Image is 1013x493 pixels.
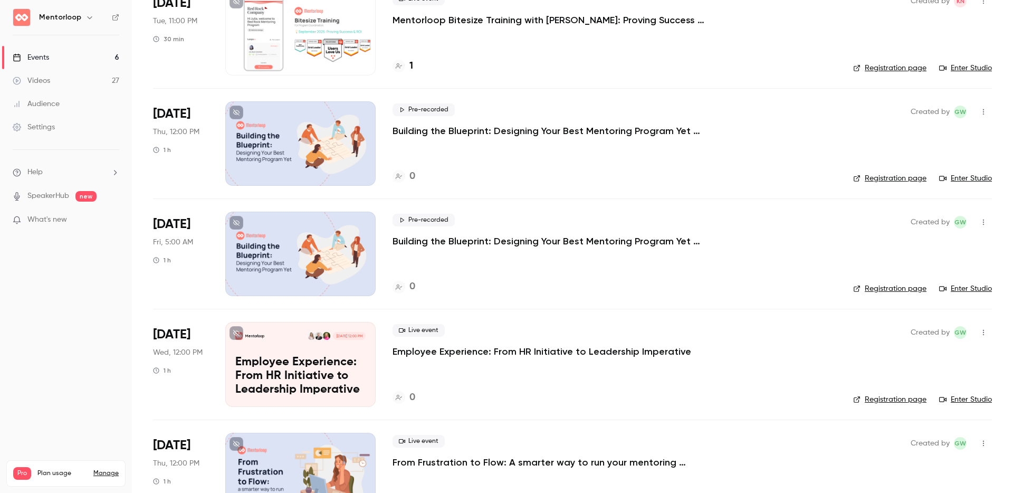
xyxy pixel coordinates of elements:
[13,75,50,86] div: Videos
[409,169,415,184] h4: 0
[153,256,171,264] div: 1 h
[153,146,171,154] div: 1 h
[393,214,455,226] span: Pre-recorded
[153,216,190,233] span: [DATE]
[939,173,992,184] a: Enter Studio
[27,214,67,225] span: What's new
[393,59,413,73] a: 1
[393,280,415,294] a: 0
[954,216,967,229] span: Grace Winstanley
[393,169,415,184] a: 0
[393,103,455,116] span: Pre-recorded
[409,59,413,73] h4: 1
[153,101,208,186] div: Sep 25 Thu, 12:00 PM (Australia/Melbourne)
[153,35,184,43] div: 30 min
[911,437,950,450] span: Created by
[315,332,322,339] img: Michael Werle
[393,14,709,26] a: Mentorloop Bitesize Training with [PERSON_NAME]: Proving Success & ROI
[954,106,966,118] span: GW
[225,322,376,406] a: Employee Experience: From HR Initiative to Leadership ImperativeMentorloopLainie TaylerMichael We...
[393,435,445,448] span: Live event
[13,122,55,132] div: Settings
[37,469,87,478] span: Plan usage
[393,324,445,337] span: Live event
[153,366,171,375] div: 1 h
[39,12,81,23] h6: Mentorloop
[911,326,950,339] span: Created by
[853,63,926,73] a: Registration page
[954,326,966,339] span: GW
[153,437,190,454] span: [DATE]
[323,332,330,339] img: Lainie Tayler
[393,345,691,358] a: Employee Experience: From HR Initiative to Leadership Imperative
[409,280,415,294] h4: 0
[954,437,967,450] span: Grace Winstanley
[153,322,208,406] div: Oct 29 Wed, 12:00 PM (Australia/Melbourne)
[954,437,966,450] span: GW
[308,332,315,339] img: Heidi Holmes
[954,216,966,229] span: GW
[393,391,415,405] a: 0
[939,394,992,405] a: Enter Studio
[245,334,264,339] p: Mentorloop
[13,52,49,63] div: Events
[153,347,203,358] span: Wed, 12:00 PM
[153,127,199,137] span: Thu, 12:00 PM
[13,9,30,26] img: Mentorloop
[393,456,709,469] a: From Frustration to Flow: A smarter way to run your mentoring program (APAC)
[13,99,60,109] div: Audience
[27,191,69,202] a: SpeakerHub
[939,283,992,294] a: Enter Studio
[153,458,199,469] span: Thu, 12:00 PM
[93,469,119,478] a: Manage
[333,332,365,339] span: [DATE] 12:00 PM
[911,216,950,229] span: Created by
[853,173,926,184] a: Registration page
[153,106,190,122] span: [DATE]
[911,106,950,118] span: Created by
[153,477,171,486] div: 1 h
[954,106,967,118] span: Grace Winstanley
[235,356,366,396] p: Employee Experience: From HR Initiative to Leadership Imperative
[393,125,709,137] a: Building the Blueprint: Designing Your Best Mentoring Program Yet (ANZ)
[75,191,97,202] span: new
[153,212,208,296] div: Sep 26 Fri, 5:00 AM (Australia/Melbourne)
[13,167,119,178] li: help-dropdown-opener
[954,326,967,339] span: Grace Winstanley
[853,283,926,294] a: Registration page
[393,235,709,248] a: Building the Blueprint: Designing Your Best Mentoring Program Yet ([GEOGRAPHIC_DATA])
[27,167,43,178] span: Help
[853,394,926,405] a: Registration page
[107,215,119,225] iframe: Noticeable Trigger
[153,237,193,248] span: Fri, 5:00 AM
[153,16,197,26] span: Tue, 11:00 PM
[13,467,31,480] span: Pro
[939,63,992,73] a: Enter Studio
[153,326,190,343] span: [DATE]
[409,391,415,405] h4: 0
